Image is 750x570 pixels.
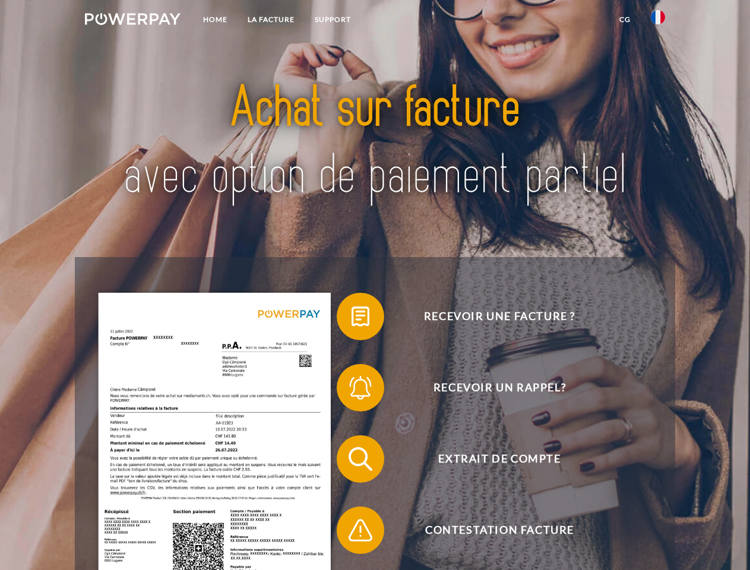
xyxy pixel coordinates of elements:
[354,506,645,554] span: Contestation Facture
[337,435,645,483] button: Extrait de compte
[346,373,375,403] img: qb_bell.svg
[354,435,645,483] span: Extrait de compte
[702,522,740,560] iframe: Button to launch messaging window
[337,293,645,340] button: Recevoir une facture ?
[651,10,665,24] img: fr
[354,364,645,411] span: Recevoir un rappel?
[238,9,305,30] a: LA FACTURE
[193,9,238,30] a: Home
[337,506,645,554] button: Contestation Facture
[609,9,641,30] a: CG
[346,302,375,331] img: qb_bill.svg
[337,364,645,411] button: Recevoir un rappel?
[113,57,637,227] img: title-powerpay_fr.svg
[346,444,375,474] img: qb_search.svg
[305,9,361,30] a: Support
[85,13,181,25] img: logo-powerpay-white.svg
[354,293,645,340] span: Recevoir une facture ?
[346,515,375,545] img: qb_warning.svg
